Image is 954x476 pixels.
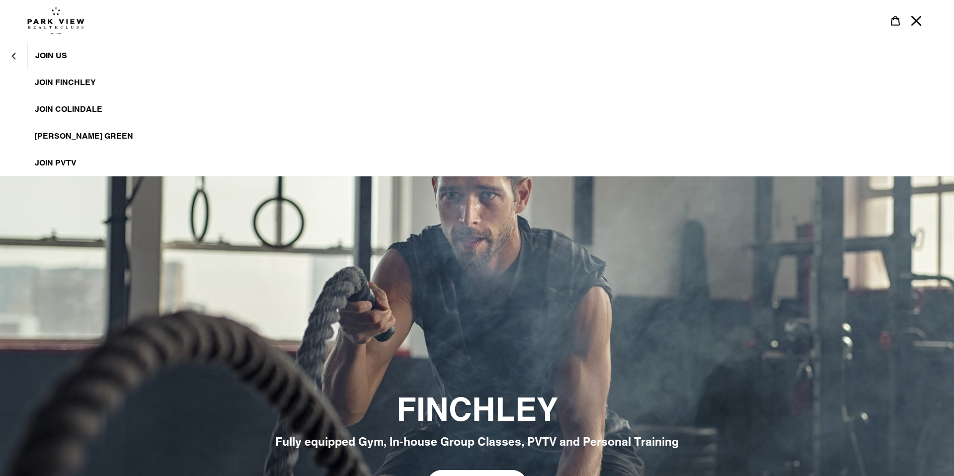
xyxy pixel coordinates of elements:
button: Menu [906,10,927,31]
span: JOIN PVTV [35,158,77,168]
span: JOIN US [35,51,67,61]
h2: FINCHLEY [206,391,748,429]
span: Fully equipped Gym, In-house Group Classes, PVTV and Personal Training [275,435,679,448]
span: JOIN FINCHLEY [35,78,96,87]
span: [PERSON_NAME] Green [35,131,133,141]
span: JOIN Colindale [35,104,102,114]
img: Park view health clubs is a gym near you. [27,6,84,34]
